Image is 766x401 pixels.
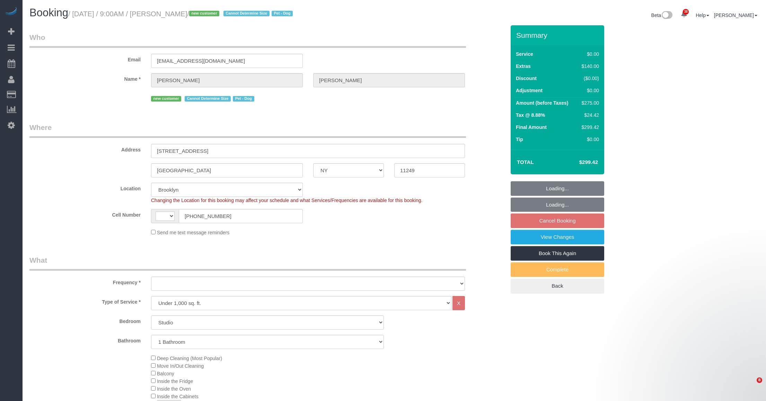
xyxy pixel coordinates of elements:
[651,12,673,18] a: Beta
[516,99,568,106] label: Amount (before Taxes)
[68,10,295,18] small: / [DATE] / 9:00AM / [PERSON_NAME]
[511,230,604,244] a: View Changes
[24,144,146,153] label: Address
[394,163,465,177] input: Zip Code
[516,75,537,82] label: Discount
[29,32,466,48] legend: Who
[272,11,293,16] span: Pet - Dog
[579,124,599,131] div: $299.42
[187,10,295,18] span: /
[29,122,466,138] legend: Where
[511,279,604,293] a: Back
[516,63,531,70] label: Extras
[757,377,762,383] span: 8
[696,12,709,18] a: Help
[517,159,534,165] strong: Total
[189,11,219,16] span: new customer
[742,377,759,394] iframe: Intercom live chat
[24,54,146,63] label: Email
[24,73,146,82] label: Name *
[313,73,465,87] input: Last Name
[24,183,146,192] label: Location
[151,73,303,87] input: First Name
[24,335,146,344] label: Bathroom
[151,96,181,102] span: new customer
[579,75,599,82] div: ($0.00)
[29,255,466,271] legend: What
[24,315,146,325] label: Bedroom
[179,209,303,223] input: Cell Number
[579,63,599,70] div: $140.00
[516,136,523,143] label: Tip
[579,51,599,58] div: $0.00
[151,198,422,203] span: Changing the Location for this booking may affect your schedule and what Services/Frequencies are...
[233,96,254,102] span: Pet - Dog
[579,87,599,94] div: $0.00
[516,51,533,58] label: Service
[516,31,601,39] h3: Summary
[714,12,757,18] a: [PERSON_NAME]
[579,112,599,119] div: $24.42
[516,124,547,131] label: Final Amount
[157,394,199,399] span: Inside the Cabinets
[579,99,599,106] div: $275.00
[29,7,68,19] span: Booking
[661,11,672,20] img: New interface
[4,7,18,17] img: Automaid Logo
[157,378,193,384] span: Inside the Fridge
[516,112,545,119] label: Tax @ 8.88%
[579,136,599,143] div: $0.00
[157,371,174,376] span: Balcony
[24,296,146,305] label: Type of Service *
[185,96,231,102] span: Cannot Determine Size
[157,363,204,369] span: Move In/Out Cleaning
[516,87,543,94] label: Adjustment
[151,54,303,68] input: Email
[157,386,191,392] span: Inside the Oven
[677,7,691,22] a: 38
[223,11,270,16] span: Cannot Determine Size
[511,246,604,261] a: Book This Again
[24,209,146,218] label: Cell Number
[558,159,598,165] h4: $299.42
[24,277,146,286] label: Frequency *
[157,230,229,235] span: Send me text message reminders
[151,163,303,177] input: City
[157,356,222,361] span: Deep Cleaning (Most Popular)
[683,9,689,15] span: 38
